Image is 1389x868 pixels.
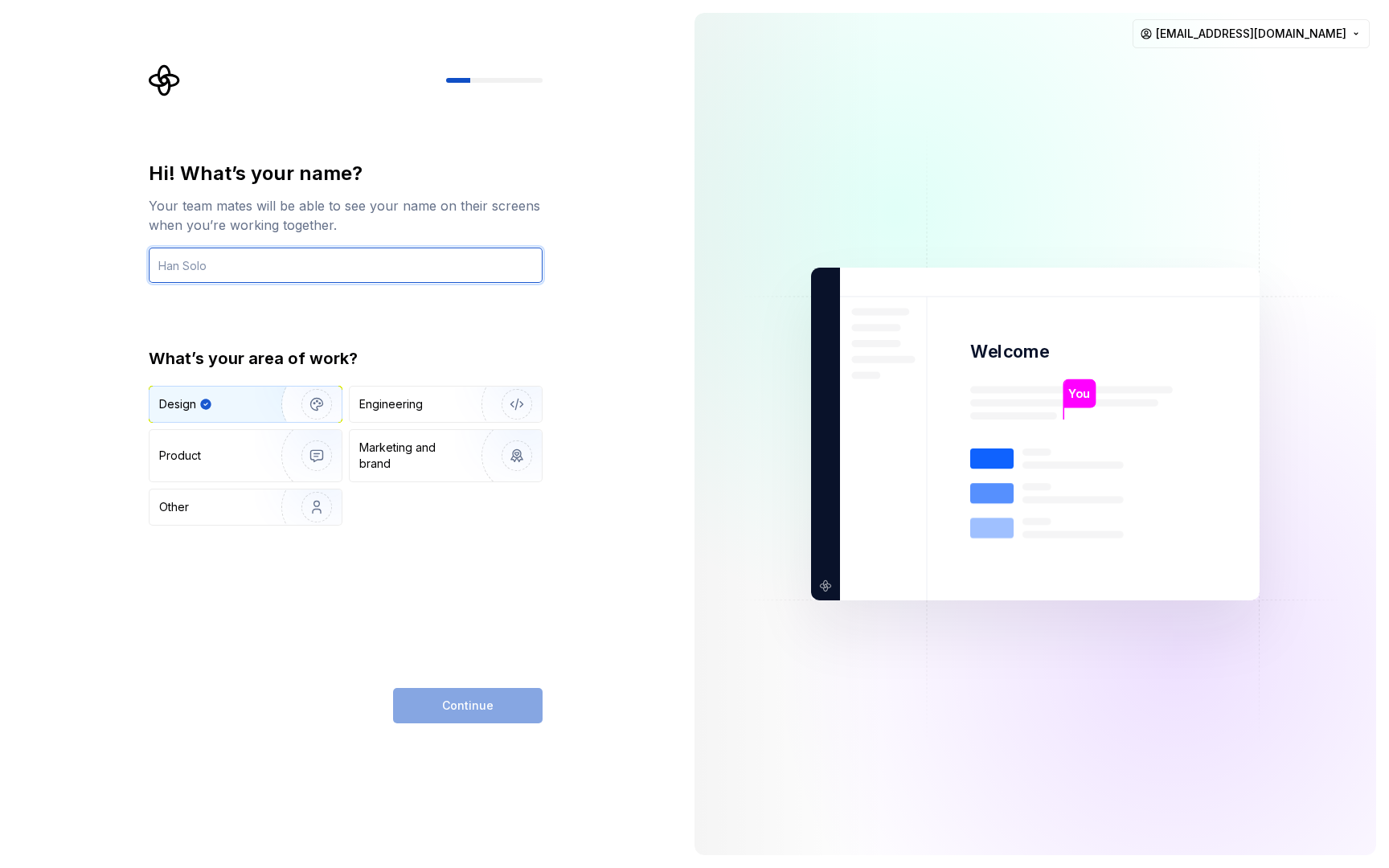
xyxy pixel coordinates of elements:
[149,196,543,235] div: Your team mates will be able to see your name on their screens when you’re working together.
[159,396,196,412] div: Design
[1133,19,1370,48] button: [EMAIL_ADDRESS][DOMAIN_NAME]
[149,161,543,186] div: Hi! What’s your name?
[159,499,189,515] div: Other
[1068,385,1090,403] p: You
[970,340,1049,363] p: Welcome
[149,347,543,370] div: What’s your area of work?
[359,440,468,472] div: Marketing and brand
[1156,26,1346,42] span: [EMAIL_ADDRESS][DOMAIN_NAME]
[359,396,423,412] div: Engineering
[149,64,181,96] svg: Supernova Logo
[149,248,543,283] input: Han Solo
[159,448,201,464] div: Product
